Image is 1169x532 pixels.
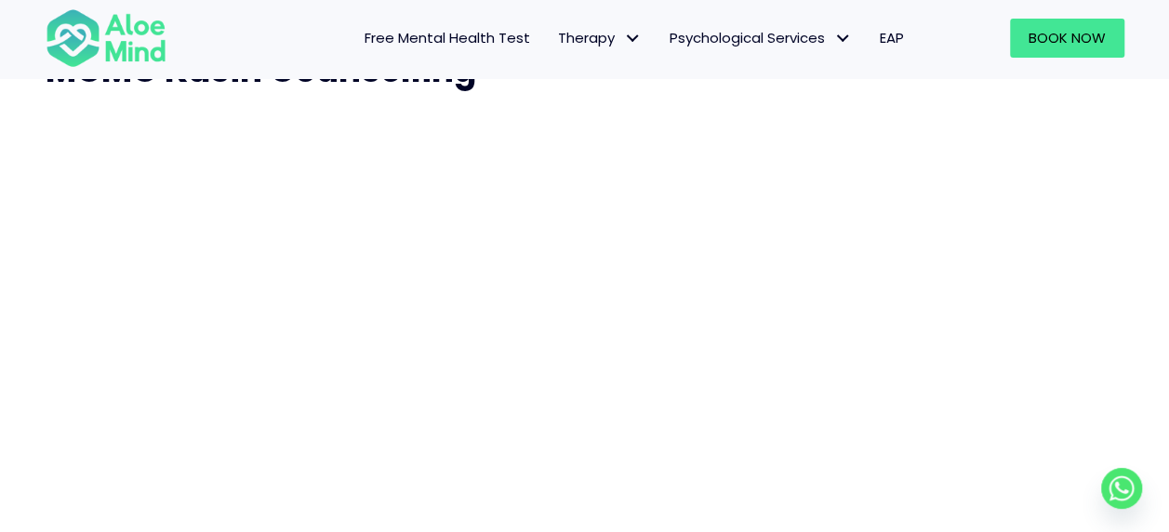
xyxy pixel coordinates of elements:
[191,19,918,58] nav: Menu
[365,28,530,47] span: Free Mental Health Test
[558,28,642,47] span: Therapy
[1101,468,1142,509] a: Whatsapp
[46,7,166,69] img: Aloe mind Logo
[544,19,656,58] a: TherapyTherapy: submenu
[866,19,918,58] a: EAP
[880,28,904,47] span: EAP
[619,25,646,52] span: Therapy: submenu
[1010,19,1124,58] a: Book Now
[1029,28,1106,47] span: Book Now
[656,19,866,58] a: Psychological ServicesPsychological Services: submenu
[351,19,544,58] a: Free Mental Health Test
[670,28,852,47] span: Psychological Services
[830,25,857,52] span: Psychological Services: submenu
